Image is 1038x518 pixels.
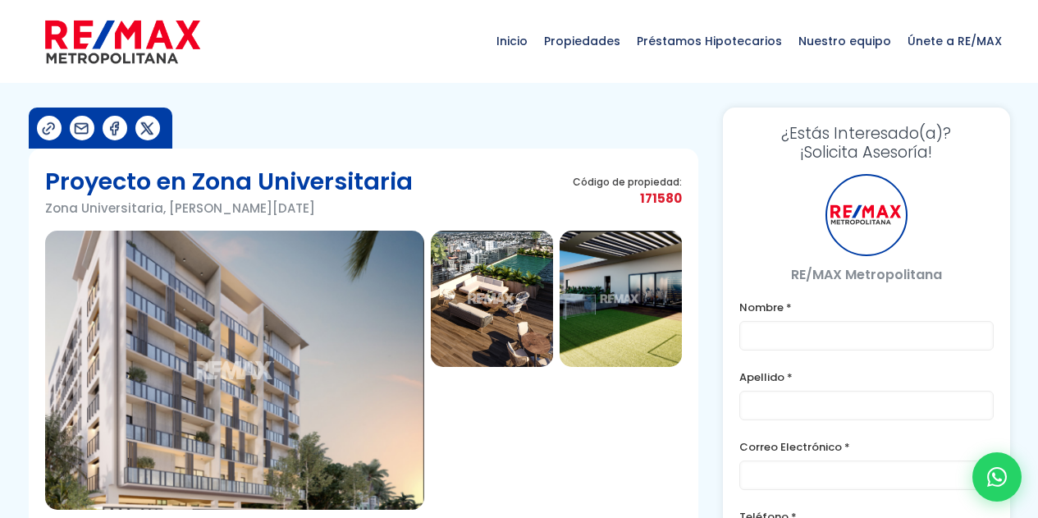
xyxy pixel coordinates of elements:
[45,198,413,218] p: Zona Universitaria, [PERSON_NAME][DATE]
[45,165,413,198] h1: Proyecto en Zona Universitaria
[73,120,90,137] img: Compartir
[488,16,536,66] span: Inicio
[739,437,994,457] label: Correo Electrónico *
[825,174,908,256] div: RE/MAX Metropolitana
[899,16,1010,66] span: Únete a RE/MAX
[573,188,682,209] span: 171580
[45,231,424,510] img: Proyecto en Zona Universitaria
[106,120,123,137] img: Compartir
[739,124,994,143] span: ¿Estás Interesado(a)?
[573,176,682,188] span: Código de propiedad:
[739,124,994,162] h3: ¡Solicita Asesoría!
[739,297,994,318] label: Nombre *
[739,367,994,387] label: Apellido *
[560,231,682,367] img: Proyecto en Zona Universitaria
[431,231,553,367] img: Proyecto en Zona Universitaria
[536,16,629,66] span: Propiedades
[629,16,790,66] span: Préstamos Hipotecarios
[40,120,57,137] img: Compartir
[739,264,994,285] p: RE/MAX Metropolitana
[790,16,899,66] span: Nuestro equipo
[45,17,200,66] img: remax-metropolitana-logo
[139,120,156,137] img: Compartir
